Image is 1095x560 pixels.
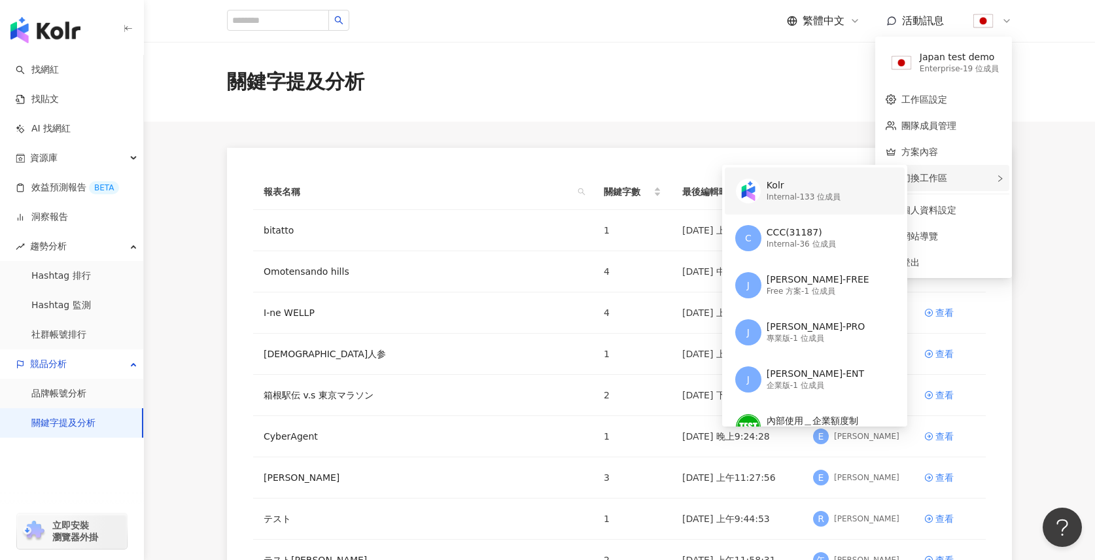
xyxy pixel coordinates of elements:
th: 關鍵字數 [593,174,672,210]
a: search找網紅 [16,63,59,77]
div: 內部使用＿企業額度制 [767,415,858,428]
td: [DATE] 上午11:38:52 [672,292,803,334]
div: [PERSON_NAME]-PRO [767,321,865,334]
td: [DATE] 下午4:30:08 [672,375,803,416]
div: [PERSON_NAME]-ENT [767,368,864,381]
a: Hashtag 監測 [31,299,91,312]
div: 關鍵字提及分析 [227,68,364,96]
a: 品牌帳號分析 [31,387,86,400]
td: 3 [593,457,672,499]
div: 查看 [935,347,954,361]
td: 4 [593,292,672,334]
td: 1 [593,416,672,457]
span: 最後編輯時間 [682,184,782,199]
span: 繁體中文 [803,14,844,28]
a: 洞察報告 [16,211,68,224]
div: 查看 [935,306,954,320]
span: R [818,512,824,526]
td: 1 [593,210,672,251]
div: [PERSON_NAME] [834,514,899,525]
td: [DATE] 中午12:25:27 [672,251,803,292]
span: 活動訊息 [902,14,944,27]
a: 查看 [924,388,975,402]
a: 箱根駅伝 v.s 東京マラソン [264,388,374,402]
span: E [818,429,824,444]
span: J [747,278,750,292]
span: rise [16,242,25,251]
a: bitatto [264,223,294,237]
span: search [578,188,585,196]
a: Omotensando hills [264,264,349,279]
a: テスト [264,512,291,526]
a: 關鍵字提及分析 [31,417,96,430]
span: 趨勢分析 [30,232,67,261]
div: 企業版 - 1 位成員 [767,380,864,391]
span: 資源庫 [30,143,58,173]
a: AI 找網紅 [16,122,71,135]
td: [DATE] 晚上9:24:28 [672,416,803,457]
td: 2 [593,375,672,416]
td: [DATE] 上午9:44:53 [672,499,803,540]
div: 查看 [935,512,954,526]
a: 查看 [924,470,975,485]
span: J [747,325,750,340]
div: 查看 [935,429,954,444]
div: [PERSON_NAME]-FREE [767,273,869,287]
img: flag-Japan-800x800.png [971,9,996,33]
a: [PERSON_NAME] [264,470,339,485]
a: 社群帳號排行 [31,328,86,341]
td: 1 [593,334,672,375]
img: unnamed.png [736,414,761,439]
div: Free 方案 - 1 位成員 [767,286,869,297]
a: 查看 [924,347,975,361]
th: 最後編輯時間 [672,174,803,210]
a: chrome extension立即安裝 瀏覽器外掛 [17,514,127,549]
a: 查看 [924,512,975,526]
td: 1 [593,499,672,540]
div: Japan test demo [920,51,999,64]
a: 查看 [924,429,975,444]
td: [DATE] 上午11:27:56 [672,457,803,499]
a: 找貼文 [16,93,59,106]
div: [PERSON_NAME] [834,431,899,442]
span: 切換工作區 [901,173,947,183]
a: CyberAgent [264,429,318,444]
div: 專業版 - 1 位成員 [767,333,865,344]
a: 查看 [924,306,975,320]
td: 4 [593,251,672,292]
span: 立即安裝 瀏覽器外掛 [52,519,98,543]
span: 登出 [901,257,920,268]
span: J [747,372,750,387]
span: 網站導覽 [901,229,1001,243]
a: [DEMOGRAPHIC_DATA]人参 [264,347,386,361]
span: right [996,175,1004,183]
img: logo [10,17,80,43]
a: 團隊成員管理 [901,120,956,131]
a: 工作區設定 [901,94,947,105]
div: CCC(31187) [767,226,836,239]
a: Hashtag 排行 [31,270,91,283]
td: [DATE] 上午8:05:38 [672,210,803,251]
span: search [334,16,343,25]
div: Kolr [767,179,841,192]
div: Enterprise - 19 位成員 [920,63,999,75]
div: Internal - 36 位成員 [767,239,836,250]
a: 個人資料設定 [901,205,956,215]
span: search [575,182,588,201]
div: [PERSON_NAME] [834,472,899,483]
span: C [745,231,752,245]
div: Internal - 133 位成員 [767,192,841,203]
span: 報表名稱 [264,184,572,199]
a: 方案內容 [901,147,938,157]
a: 效益預測報告BETA [16,181,119,194]
div: 查看 [935,388,954,402]
img: Kolr%20app%20icon%20%281%29.png [736,179,761,203]
span: 競品分析 [30,349,67,379]
img: chrome extension [21,521,46,542]
span: 關鍵字數 [604,184,651,199]
img: flag-Japan-800x800.png [889,50,914,75]
td: [DATE] 上午10:23:06 [672,334,803,375]
iframe: Help Scout Beacon - Open [1043,508,1082,547]
div: 查看 [935,470,954,485]
a: I-ne WELLP [264,306,315,320]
